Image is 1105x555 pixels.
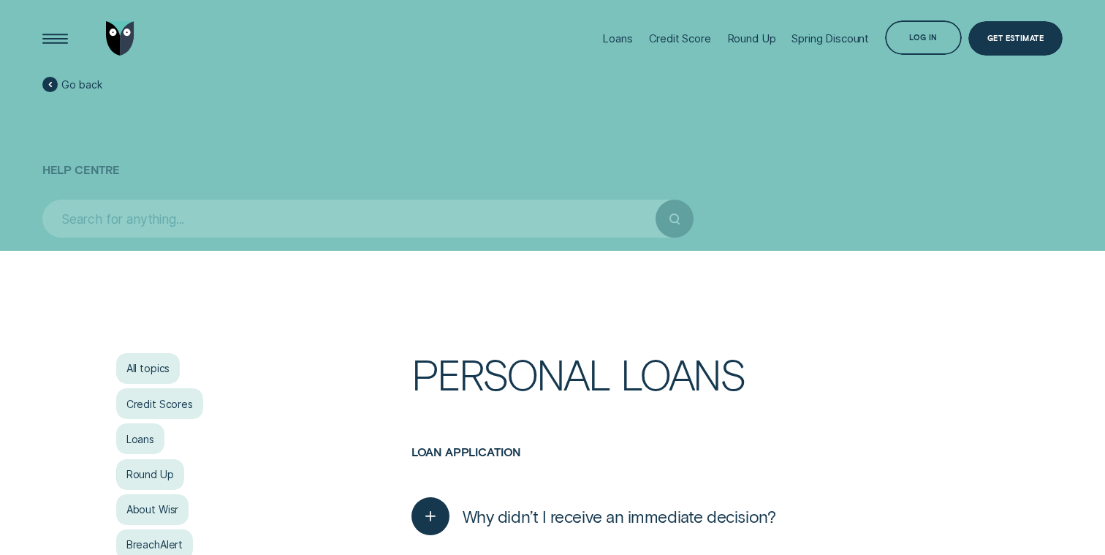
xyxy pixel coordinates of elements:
h3: Loan application [411,445,990,488]
button: Open Menu [38,21,72,56]
button: Log in [885,20,962,55]
a: All topics [116,353,181,384]
a: Loans [116,423,164,454]
h1: Help Centre [42,105,1063,192]
div: Round Up [727,32,776,45]
img: Wisr [106,21,134,56]
a: Round Up [116,459,184,490]
input: Search for anything... [42,200,656,238]
span: Why didn’t I receive an immediate decision? [463,506,775,526]
div: Spring Discount [791,32,869,45]
a: Credit Scores [116,388,203,419]
button: Why didn’t I receive an immediate decision? [411,497,775,536]
span: Go back [61,78,102,91]
button: Submit your search query. [656,200,694,238]
div: Credit Score [649,32,711,45]
div: Loans [602,32,632,45]
a: About Wisr [116,494,189,525]
a: Get Estimate [968,21,1063,56]
a: Go back [42,77,102,92]
h1: Personal Loans [411,353,990,445]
